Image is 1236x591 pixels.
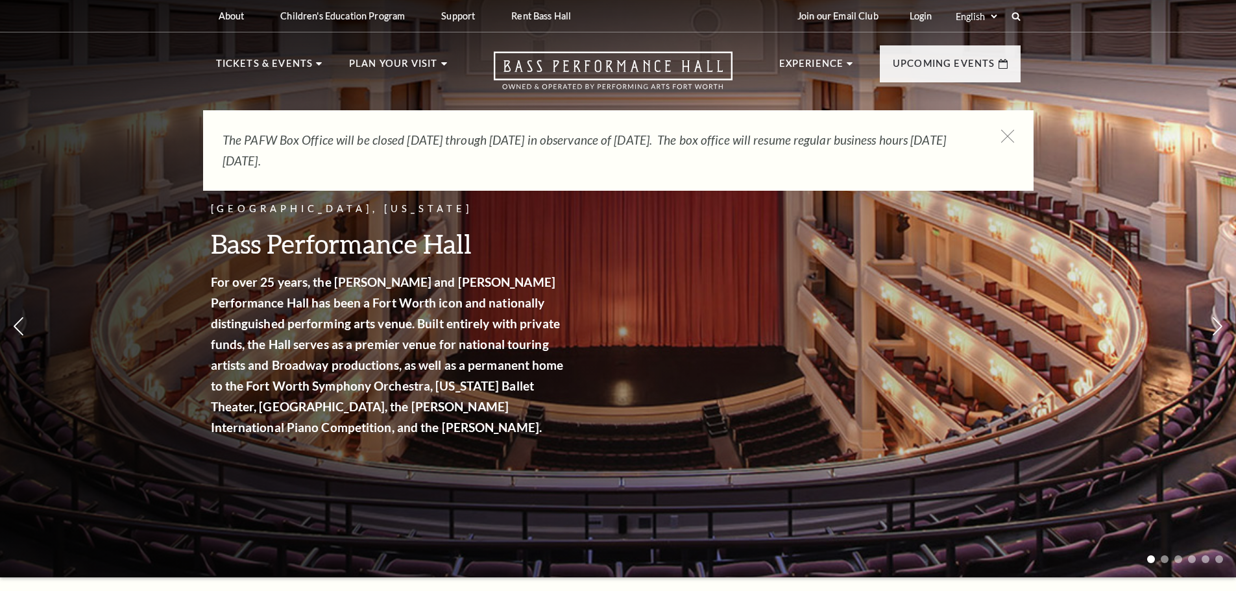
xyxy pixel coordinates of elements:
[223,132,946,168] em: The PAFW Box Office will be closed [DATE] through [DATE] in observance of [DATE]. The box office ...
[441,10,475,21] p: Support
[280,10,405,21] p: Children's Education Program
[953,10,999,23] select: Select:
[216,56,313,79] p: Tickets & Events
[893,56,995,79] p: Upcoming Events
[779,56,844,79] p: Experience
[511,10,571,21] p: Rent Bass Hall
[211,227,568,260] h3: Bass Performance Hall
[349,56,438,79] p: Plan Your Visit
[211,274,564,435] strong: For over 25 years, the [PERSON_NAME] and [PERSON_NAME] Performance Hall has been a Fort Worth ico...
[219,10,245,21] p: About
[211,201,568,217] p: [GEOGRAPHIC_DATA], [US_STATE]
